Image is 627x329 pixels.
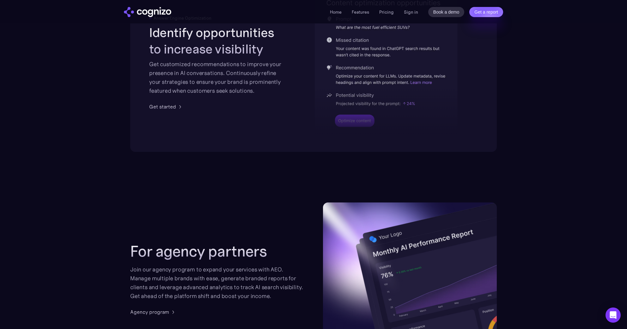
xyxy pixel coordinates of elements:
a: Get started [149,103,184,110]
a: Home [330,9,342,15]
h2: Identify opportunities to increase visibility [149,24,284,57]
a: Features [352,9,369,15]
a: Agency program [130,308,177,316]
h2: For agency partners [130,242,304,260]
div: Open Intercom Messenger [606,307,621,323]
a: Book a demo [428,7,465,17]
div: Get customized recommendations to improve your presence in AI conversations. Continuously refine ... [149,60,284,95]
a: Get a report [469,7,503,17]
img: cognizo logo [124,7,171,17]
div: Get started [149,103,176,110]
div: Join our agency program to expand your services with AEO. Manage multiple brands with ease, gener... [130,265,304,301]
div: Agency program [130,308,169,316]
a: Pricing [379,9,394,15]
a: home [124,7,171,17]
a: Sign in [404,8,418,16]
